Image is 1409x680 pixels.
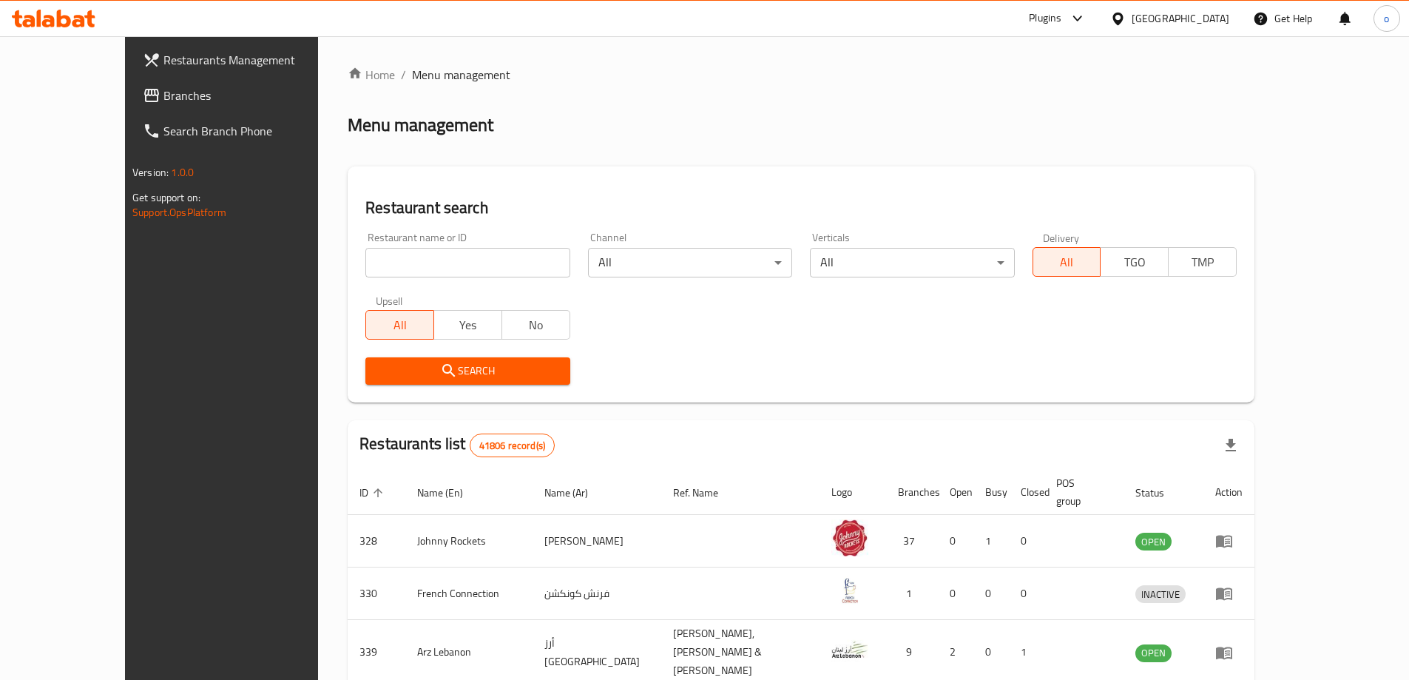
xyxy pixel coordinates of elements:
span: No [508,314,564,336]
th: Logo [820,470,886,515]
a: Branches [131,78,360,113]
input: Search for restaurant name or ID.. [365,248,570,277]
span: Yes [440,314,496,336]
nav: breadcrumb [348,66,1254,84]
div: Menu [1215,644,1243,662]
span: POS group [1056,474,1106,510]
th: Action [1203,470,1254,515]
span: Name (Ar) [544,484,607,502]
span: Status [1135,484,1183,502]
td: 0 [938,515,973,568]
div: Plugins [1029,10,1061,27]
div: All [588,248,792,277]
span: Version: [132,163,169,182]
span: INACTIVE [1135,586,1186,603]
div: Export file [1213,428,1248,463]
span: Name (En) [417,484,482,502]
td: 330 [348,568,405,620]
td: 328 [348,515,405,568]
th: Closed [1009,470,1044,515]
span: Restaurants Management [163,51,348,69]
button: Search [365,357,570,385]
button: All [1033,247,1101,277]
span: Menu management [412,66,510,84]
span: All [1039,252,1095,273]
a: Home [348,66,395,84]
img: Arz Lebanon [831,631,868,668]
span: ID [359,484,388,502]
h2: Restaurant search [365,197,1237,219]
div: Menu [1215,585,1243,602]
td: 0 [1009,568,1044,620]
span: o [1384,10,1389,27]
div: Total records count [470,434,555,457]
h2: Menu management [348,113,493,137]
td: فرنش كونكشن [533,568,661,620]
td: 0 [1009,515,1044,568]
span: All [372,314,428,336]
span: OPEN [1135,533,1172,551]
label: Delivery [1043,232,1080,243]
div: [GEOGRAPHIC_DATA] [1132,10,1229,27]
td: Johnny Rockets [405,515,533,568]
td: 0 [973,568,1009,620]
span: 1.0.0 [171,163,194,182]
span: OPEN [1135,644,1172,662]
button: TGO [1100,247,1169,277]
button: No [501,310,570,340]
div: INACTIVE [1135,585,1186,603]
span: Get support on: [132,188,200,207]
div: OPEN [1135,644,1172,662]
button: Yes [433,310,502,340]
th: Branches [886,470,938,515]
span: 41806 record(s) [470,439,554,453]
h2: Restaurants list [359,433,555,457]
span: Branches [163,87,348,104]
td: 0 [938,568,973,620]
div: All [810,248,1014,277]
span: TGO [1106,252,1163,273]
span: TMP [1175,252,1231,273]
a: Restaurants Management [131,42,360,78]
td: 37 [886,515,938,568]
img: Johnny Rockets [831,519,868,556]
th: Busy [973,470,1009,515]
td: French Connection [405,568,533,620]
td: 1 [886,568,938,620]
span: Search Branch Phone [163,122,348,140]
li: / [401,66,406,84]
button: All [365,310,434,340]
a: Search Branch Phone [131,113,360,149]
img: French Connection [831,572,868,609]
td: [PERSON_NAME] [533,515,661,568]
label: Upsell [376,295,403,306]
a: Support.OpsPlatform [132,203,226,222]
td: 1 [973,515,1009,568]
span: Ref. Name [673,484,737,502]
span: Search [377,362,558,380]
button: TMP [1168,247,1237,277]
div: Menu [1215,532,1243,550]
th: Open [938,470,973,515]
